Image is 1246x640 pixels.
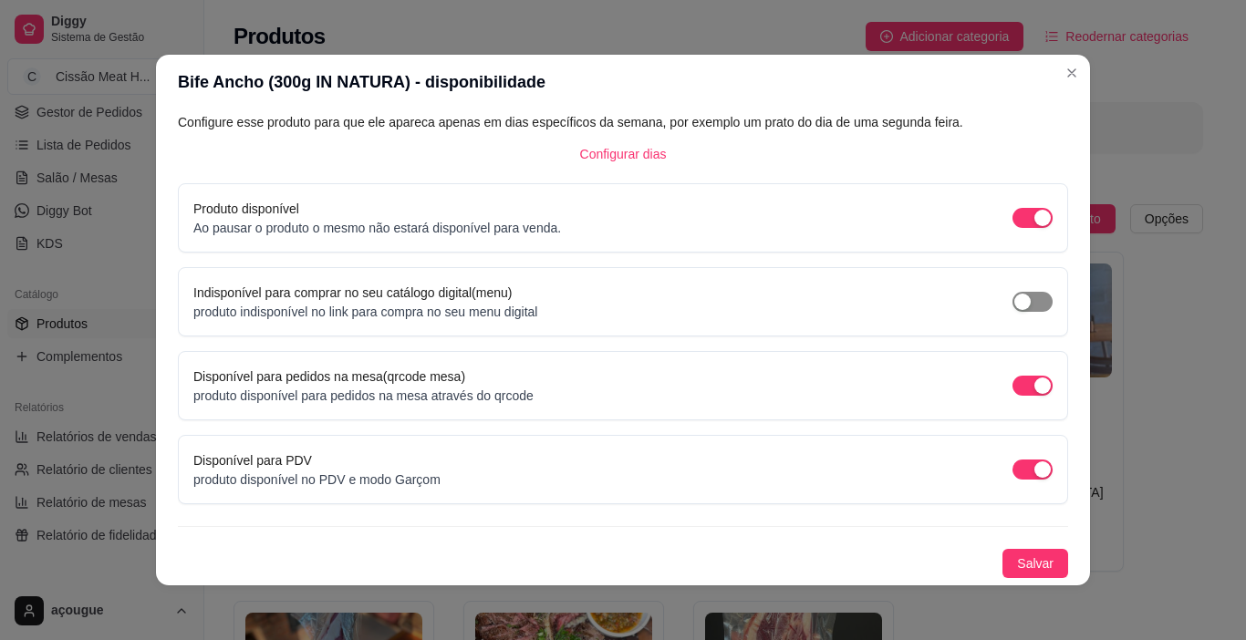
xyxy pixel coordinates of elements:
[193,369,465,384] label: Disponível para pedidos na mesa(qrcode mesa)
[156,55,1090,109] header: Bife Ancho (300g IN NATURA) - disponibilidade
[193,453,312,468] label: Disponível para PDV
[193,303,537,321] p: produto indisponível no link para compra no seu menu digital
[1017,553,1054,573] span: Salvar
[1057,58,1086,88] button: Close
[193,387,534,405] p: produto disponível para pedidos na mesa através do qrcode
[580,144,667,164] span: Configurar dias
[193,219,561,237] p: Ao pausar o produto o mesmo não estará disponível para venda.
[193,285,512,300] label: Indisponível para comprar no seu catálogo digital(menu)
[566,139,681,169] button: Configurar dias
[193,201,299,216] label: Produto disponível
[193,470,441,489] p: produto disponível no PDV e modo Garçom
[1002,549,1068,578] button: Salvar
[178,112,1068,132] article: Configure esse produto para que ele apareca apenas em dias específicos da semana, por exemplo um ...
